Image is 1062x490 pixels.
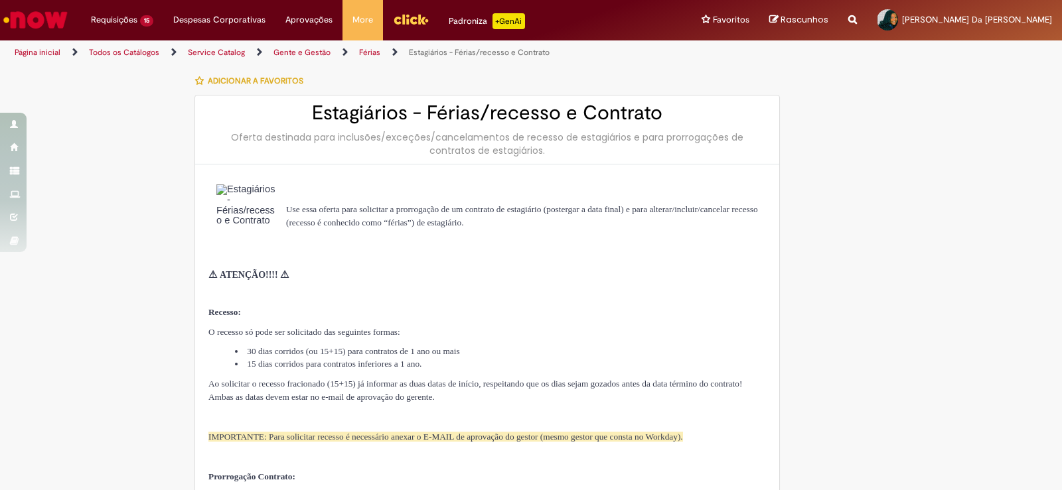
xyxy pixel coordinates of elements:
a: Service Catalog [188,47,245,58]
span: ATENÇÃO!!!! [220,270,278,280]
a: Férias [359,47,380,58]
img: ServiceNow [1,7,70,33]
img: click_logo_yellow_360x200.png [393,9,429,29]
a: Estagiários - Férias/recesso e Contrato [409,47,550,58]
span: ⚠ [208,269,217,280]
p: +GenAi [493,13,525,29]
span: [PERSON_NAME] Da [PERSON_NAME] [902,14,1052,25]
button: Adicionar a Favoritos [194,67,311,95]
a: Gente e Gestão [273,47,331,58]
span: Rascunhos [781,13,828,26]
span: O recesso só pode ser solicitado das seguintes formas: [208,327,400,337]
a: Página inicial [15,47,60,58]
strong: Prorrogação Contrato: [208,471,295,481]
span: IMPORTANTE: Para solicitar recesso é necessário anexar o E-MAIL de aprovação do gestor (mesmo ges... [208,432,683,442]
a: Rascunhos [769,14,828,27]
span: 15 [140,15,153,27]
a: Todos os Catálogos [89,47,159,58]
span: Adicionar a Favoritos [208,76,303,86]
span: Aprovações [285,13,333,27]
img: Estagiários - Férias/recesso e Contrato [216,184,278,255]
strong: Recesso: [208,307,241,317]
span: Favoritos [713,13,749,27]
span: Ao solicitar o recesso fracionado (15+15) já informar as duas datas de início, respeitando que os... [208,379,742,402]
li: 15 dias corridos para contratos inferiores a 1 ano. [235,357,766,370]
span: Use essa oferta para solicitar a prorrogação de um contrato de estagiário (postergar a data final... [286,204,758,227]
li: 30 dias corridos (ou 15+15) para contratos de 1 ano ou mais [235,345,766,357]
span: Requisições [91,13,137,27]
span: Despesas Corporativas [173,13,265,27]
div: Padroniza [449,13,525,29]
ul: Trilhas de página [10,40,698,65]
h2: Estagiários - Férias/recesso e Contrato [208,102,766,124]
div: Oferta destinada para inclusões/exceções/cancelamentos de recesso de estagiários e para prorrogaç... [208,131,766,157]
span: ⚠ [280,269,289,280]
span: More [352,13,373,27]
